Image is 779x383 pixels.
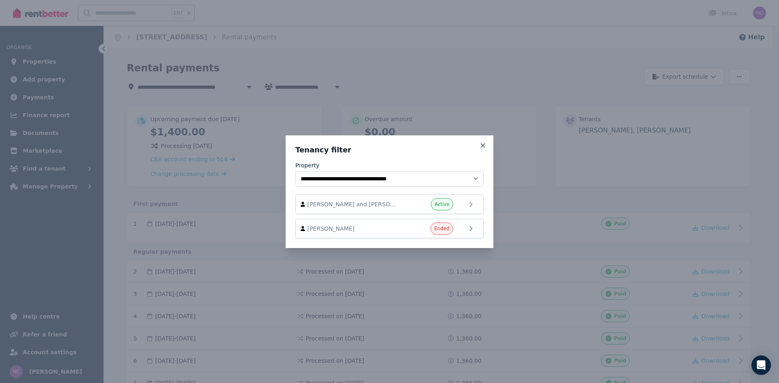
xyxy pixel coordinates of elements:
span: [PERSON_NAME] [308,225,400,233]
span: [PERSON_NAME] and [PERSON_NAME] [308,200,400,208]
label: Property [295,161,319,169]
span: Active [435,201,450,208]
a: [PERSON_NAME] and [PERSON_NAME]Active [295,195,484,214]
h3: Tenancy filter [295,145,484,155]
span: Ended [434,225,450,232]
div: Open Intercom Messenger [751,355,771,375]
a: [PERSON_NAME]Ended [295,219,484,238]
